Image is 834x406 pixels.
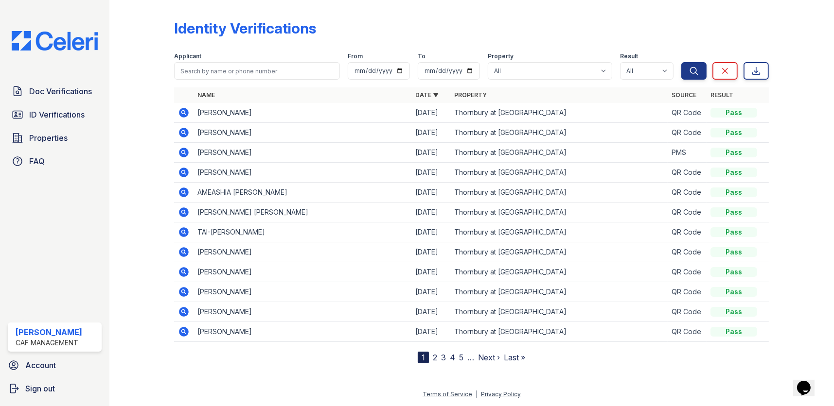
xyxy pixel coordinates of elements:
td: QR Code [668,203,707,222]
div: CAF Management [16,338,82,348]
div: Pass [710,187,757,197]
td: Thornbury at [GEOGRAPHIC_DATA] [450,203,668,222]
span: Sign out [25,383,55,394]
a: FAQ [8,152,102,171]
label: Result [620,52,638,60]
a: 4 [450,353,455,362]
td: Thornbury at [GEOGRAPHIC_DATA] [450,282,668,302]
td: [PERSON_NAME] [194,302,411,322]
td: [PERSON_NAME] [194,103,411,123]
td: PMS [668,143,707,163]
td: QR Code [668,123,707,143]
td: Thornbury at [GEOGRAPHIC_DATA] [450,143,668,163]
a: Properties [8,128,102,148]
td: Thornbury at [GEOGRAPHIC_DATA] [450,262,668,282]
div: Pass [710,207,757,217]
a: 2 [433,353,437,362]
div: [PERSON_NAME] [16,326,82,338]
span: FAQ [29,155,45,167]
td: Thornbury at [GEOGRAPHIC_DATA] [450,183,668,203]
span: ID Verifications [29,109,85,120]
span: Doc Verifications [29,85,92,97]
div: Pass [710,247,757,257]
a: Next › [478,353,500,362]
td: QR Code [668,183,707,203]
td: Thornbury at [GEOGRAPHIC_DATA] [450,123,668,143]
td: AMEASHIA [PERSON_NAME] [194,183,411,203]
td: [PERSON_NAME] [194,163,411,183]
a: Privacy Policy [481,390,521,398]
td: QR Code [668,322,707,342]
td: Thornbury at [GEOGRAPHIC_DATA] [450,222,668,242]
td: QR Code [668,262,707,282]
td: [PERSON_NAME] [194,143,411,163]
td: [DATE] [411,302,450,322]
td: Thornbury at [GEOGRAPHIC_DATA] [450,163,668,183]
td: QR Code [668,222,707,242]
td: [DATE] [411,282,450,302]
span: Properties [29,132,68,144]
td: QR Code [668,302,707,322]
td: Thornbury at [GEOGRAPHIC_DATA] [450,103,668,123]
a: 5 [459,353,463,362]
div: Identity Verifications [174,19,316,37]
td: QR Code [668,163,707,183]
td: [PERSON_NAME] [PERSON_NAME] [194,203,411,222]
td: [PERSON_NAME] [194,322,411,342]
a: 3 [441,353,446,362]
div: Pass [710,327,757,337]
td: Thornbury at [GEOGRAPHIC_DATA] [450,302,668,322]
td: [DATE] [411,262,450,282]
td: Thornbury at [GEOGRAPHIC_DATA] [450,322,668,342]
td: [DATE] [411,322,450,342]
td: QR Code [668,103,707,123]
div: Pass [710,307,757,317]
td: [DATE] [411,222,450,242]
td: [PERSON_NAME] [194,123,411,143]
td: [DATE] [411,203,450,222]
label: Applicant [174,52,201,60]
td: [DATE] [411,143,450,163]
div: Pass [710,148,757,157]
td: [PERSON_NAME] [194,262,411,282]
td: [DATE] [411,183,450,203]
a: Account [4,355,106,375]
td: [PERSON_NAME] [194,282,411,302]
td: [DATE] [411,163,450,183]
a: Sign out [4,379,106,398]
td: Thornbury at [GEOGRAPHIC_DATA] [450,242,668,262]
div: | [476,390,478,398]
img: CE_Logo_Blue-a8612792a0a2168367f1c8372b55b34899dd931a85d93a1a3d3e32e68fde9ad4.png [4,31,106,51]
label: From [348,52,363,60]
a: Property [454,91,487,99]
a: Date ▼ [415,91,439,99]
div: Pass [710,128,757,137]
iframe: chat widget [793,367,824,396]
td: [PERSON_NAME] [194,242,411,262]
td: [DATE] [411,123,450,143]
a: Terms of Service [423,390,472,398]
div: Pass [710,168,757,177]
a: Name [197,91,215,99]
input: Search by name or phone number [174,62,340,80]
a: Last » [504,353,525,362]
div: 1 [418,352,429,363]
a: ID Verifications [8,105,102,124]
span: … [467,352,474,363]
div: Pass [710,267,757,277]
label: To [418,52,426,60]
td: [DATE] [411,242,450,262]
div: Pass [710,287,757,297]
td: [DATE] [411,103,450,123]
label: Property [488,52,514,60]
div: Pass [710,108,757,118]
span: Account [25,359,56,371]
a: Result [710,91,733,99]
td: QR Code [668,282,707,302]
td: TAI-[PERSON_NAME] [194,222,411,242]
div: Pass [710,227,757,237]
a: Source [672,91,696,99]
a: Doc Verifications [8,82,102,101]
td: QR Code [668,242,707,262]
